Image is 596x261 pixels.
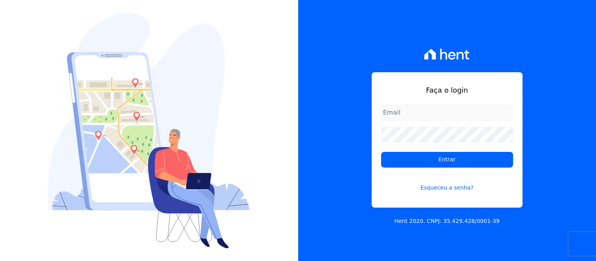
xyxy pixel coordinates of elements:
a: Esqueceu a senha? [381,174,513,192]
h1: Faça o login [381,85,513,95]
img: Login [48,13,250,248]
input: Entrar [381,152,513,168]
input: Email [381,105,513,120]
p: Hent 2020. CNPJ: 35.429.428/0001-39 [394,217,500,225]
